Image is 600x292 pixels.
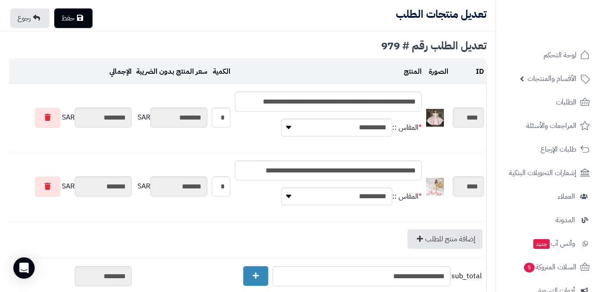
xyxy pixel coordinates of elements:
td: المنتج [233,60,424,84]
td: ID [451,60,486,84]
a: إضافة منتج للطلب [407,229,483,249]
a: حفظ [54,8,93,28]
span: المدونة [556,214,575,226]
a: إشعارات التحويلات البنكية [501,162,595,184]
div: SAR [136,108,207,128]
div: SAR [136,176,207,196]
a: وآتس آبجديد [501,233,595,254]
a: لوحة التحكم [501,44,595,66]
span: طلبات الإرجاع [540,143,576,156]
td: الإجمالي [1,60,134,84]
span: المراجعات والأسئلة [526,120,576,132]
a: الطلبات [501,92,595,113]
span: السلات المتروكة [523,261,576,273]
span: إشعارات التحويلات البنكية [509,167,576,179]
b: تعديل منتجات الطلب [396,6,487,22]
td: الصورة [424,60,451,84]
a: رجوع [10,8,49,28]
span: الأقسام والمنتجات [528,72,576,85]
span: لوحة التحكم [544,49,576,61]
span: وآتس آب [532,237,575,250]
a: المراجعات والأسئلة [501,115,595,136]
a: العملاء [501,186,595,207]
div: SAR [4,108,132,128]
td: المقاس :: [392,112,422,144]
a: طلبات الإرجاع [501,139,595,160]
td: سعر المنتج بدون الضريبة [134,60,209,84]
td: المقاس :: [392,180,422,212]
span: جديد [533,239,550,249]
div: SAR [4,176,132,197]
a: السلات المتروكة5 [501,256,595,278]
a: المدونة [501,209,595,231]
span: 5 [524,263,535,272]
span: العملاء [558,190,575,203]
span: sub_total: [453,271,482,281]
div: Open Intercom Messenger [13,257,35,279]
img: 1756220506-413A4990-40x40.jpeg [426,109,444,127]
span: الطلبات [556,96,576,108]
img: 1757260580-IMG_0696%20(1)-40x40.jpeg [426,178,444,196]
td: الكمية [209,60,233,84]
div: تعديل الطلب رقم # 979 [9,40,487,51]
